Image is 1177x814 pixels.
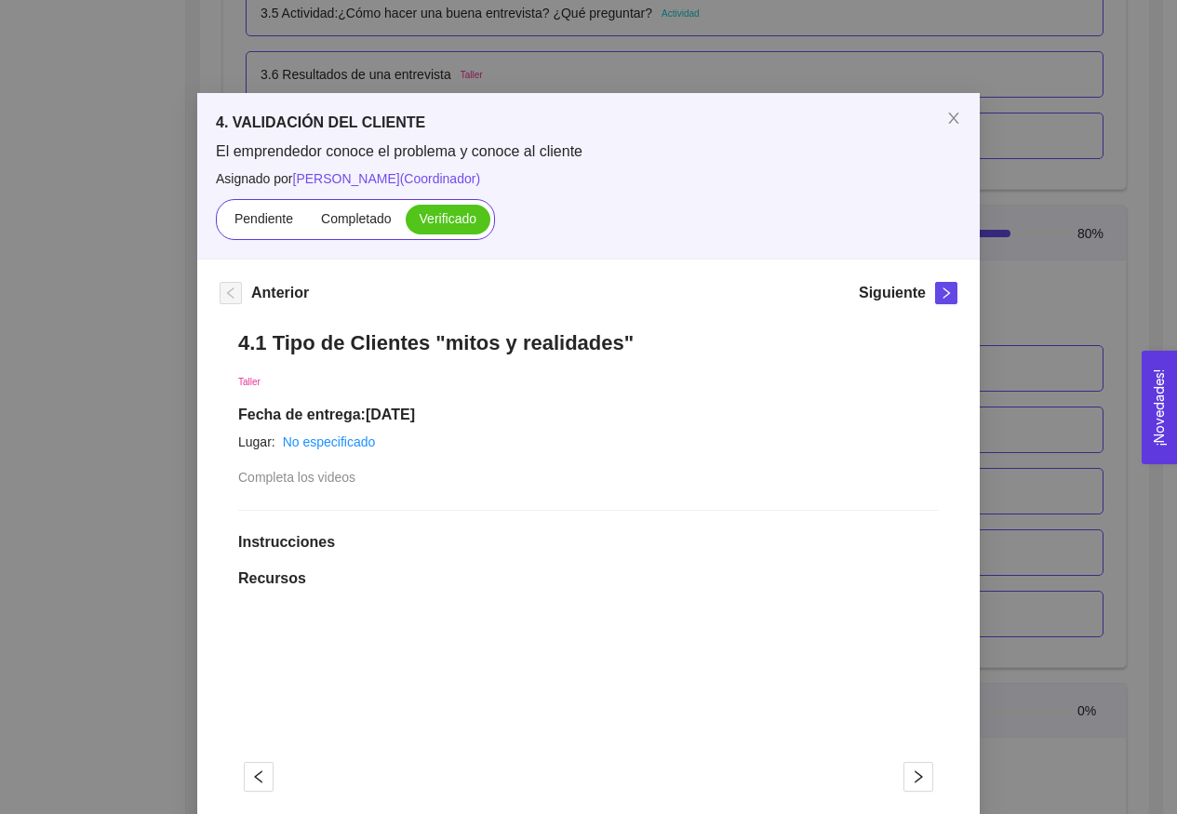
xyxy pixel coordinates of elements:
span: [PERSON_NAME] ( Coordinador ) [293,171,481,186]
button: Close [928,93,980,145]
button: right [903,762,933,792]
button: right [935,282,957,304]
button: left [244,762,274,792]
h1: 4.1 Tipo de Clientes "mitos y realidades" [238,330,939,355]
span: left [245,769,273,784]
span: El emprendedor conoce el problema y conoce al cliente [216,141,961,162]
h1: Fecha de entrega: [DATE] [238,406,939,424]
h1: Recursos [238,569,939,588]
span: close [946,111,961,126]
article: Lugar: [238,432,275,452]
h5: 4. VALIDACIÓN DEL CLIENTE [216,112,961,134]
span: Asignado por [216,168,961,189]
span: Verificado [420,211,476,226]
h5: Siguiente [859,282,926,304]
h1: Instrucciones [238,533,939,552]
span: Taller [238,377,261,387]
h5: Anterior [251,282,309,304]
a: No especificado [283,434,376,449]
span: Completa los videos [238,470,355,485]
span: right [904,769,932,784]
button: left [220,282,242,304]
span: Completado [321,211,392,226]
span: right [936,287,956,300]
button: Open Feedback Widget [1142,351,1177,464]
span: Pendiente [234,211,293,226]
